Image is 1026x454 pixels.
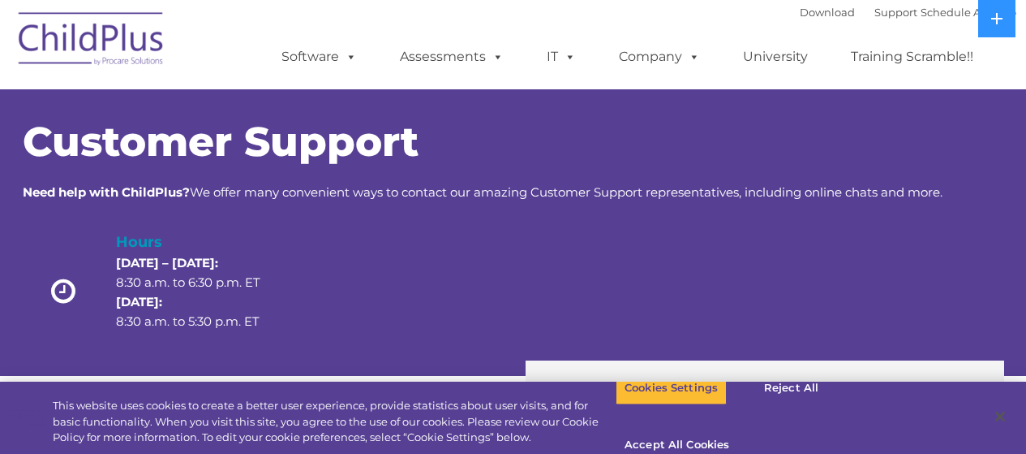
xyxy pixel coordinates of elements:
[23,184,190,200] strong: Need help with ChildPlus?
[530,41,592,73] a: IT
[874,6,917,19] a: Support
[116,253,288,331] p: 8:30 a.m. to 6:30 p.m. ET 8:30 a.m. to 5:30 p.m. ET
[53,398,616,446] div: This website uses cookies to create a better user experience, provide statistics about user visit...
[616,371,727,405] button: Cookies Settings
[116,231,288,253] h4: Hours
[800,6,1016,19] font: |
[23,184,942,200] span: We offer many convenient ways to contact our amazing Customer Support representatives, including ...
[116,294,162,309] strong: [DATE]:
[727,41,824,73] a: University
[11,1,173,82] img: ChildPlus by Procare Solutions
[603,41,716,73] a: Company
[921,6,1016,19] a: Schedule A Demo
[23,117,419,166] span: Customer Support
[384,41,520,73] a: Assessments
[835,41,990,73] a: Training Scramble!!
[741,371,842,405] button: Reject All
[982,399,1018,435] button: Close
[800,6,855,19] a: Download
[116,255,218,270] strong: [DATE] – [DATE]:
[265,41,373,73] a: Software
